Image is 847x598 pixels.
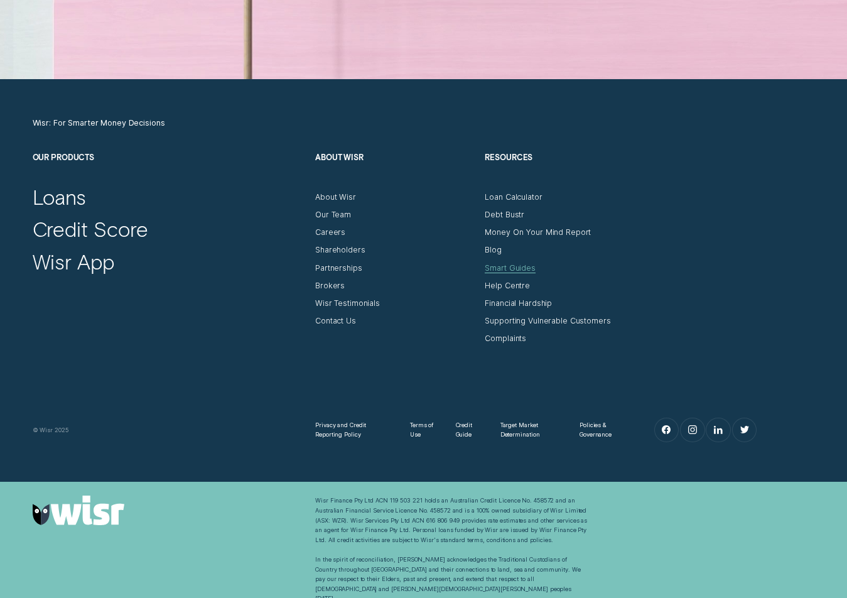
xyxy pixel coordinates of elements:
a: Credit Guide [456,420,483,440]
a: LinkedIn [706,418,730,442]
a: Partnerships [315,263,362,273]
img: Wisr [33,496,125,525]
h2: About Wisr [315,153,475,192]
a: Target Market Determination [500,420,562,440]
a: Contact Us [315,316,356,326]
a: Wisr App [33,249,114,275]
a: Brokers [315,281,345,291]
a: Twitter [733,418,756,442]
a: About Wisr [315,192,356,202]
h2: Resources [485,153,645,192]
div: © Wisr 2025 [28,425,311,435]
a: Terms of Use [410,420,438,440]
a: Blog [485,245,502,255]
h2: Our Products [33,153,306,192]
a: Supporting Vulnerable Customers [485,316,610,326]
a: Wisr Testimonials [315,298,380,308]
a: Loan Calculator [485,192,542,202]
a: Debt Bustr [485,210,524,220]
a: Facebook [655,418,678,442]
a: Smart Guides [485,263,536,273]
a: Instagram [681,418,704,442]
a: Wisr: For Smarter Money Decisions [33,118,165,128]
a: Credit Score [33,216,148,242]
a: Complaints [485,334,526,344]
a: Our Team [315,210,351,220]
a: Help Centre [485,281,530,291]
a: Shareholders [315,245,365,255]
a: Loans [33,184,87,210]
a: Money On Your Mind Report [485,227,591,237]
a: Financial Hardship [485,298,552,308]
a: Policies & Governance [580,420,627,440]
a: Careers [315,227,345,237]
a: Privacy and Credit Reporting Policy [315,420,392,440]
